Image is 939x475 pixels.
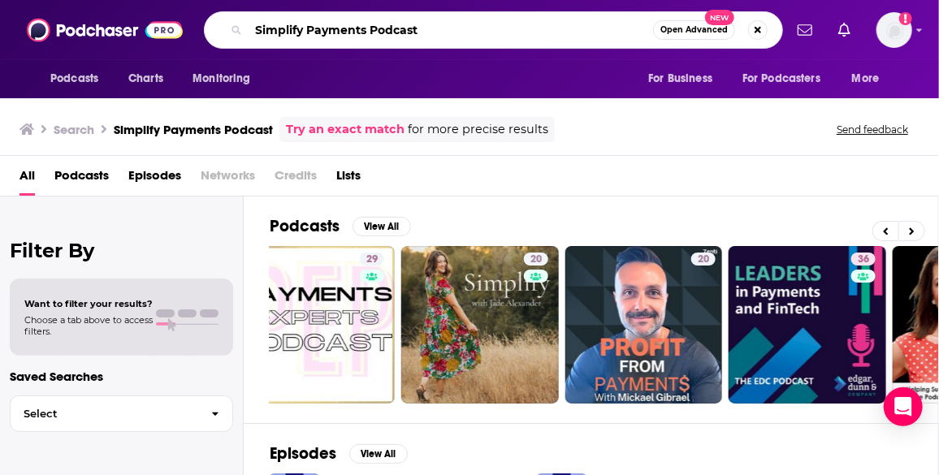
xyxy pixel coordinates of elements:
p: Saved Searches [10,369,233,384]
span: 29 [366,252,378,268]
span: Monitoring [193,67,250,90]
span: New [705,10,734,25]
a: Episodes [128,162,181,196]
a: Show notifications dropdown [832,16,857,44]
div: Search podcasts, credits, & more... [204,11,783,49]
button: open menu [181,63,271,94]
input: Search podcasts, credits, & more... [249,17,653,43]
button: open menu [732,63,844,94]
div: Open Intercom Messenger [884,387,923,426]
img: Podchaser - Follow, Share and Rate Podcasts [27,15,183,45]
span: For Podcasters [742,67,820,90]
a: 20 [691,253,716,266]
span: Want to filter your results? [24,298,153,309]
button: Open AdvancedNew [653,20,735,40]
svg: Add a profile image [899,12,912,25]
a: Charts [118,63,173,94]
a: 29 [238,246,396,404]
a: 20 [565,246,723,404]
span: For Business [648,67,712,90]
button: open menu [39,63,119,94]
span: 20 [530,252,542,268]
button: open menu [841,63,900,94]
h3: Search [54,122,94,137]
a: 36 [851,253,876,266]
button: View All [349,444,408,464]
h2: Episodes [270,443,336,464]
span: Logged in as Shift_2 [876,12,912,48]
a: Try an exact match [286,120,405,139]
a: EpisodesView All [270,443,408,464]
a: Lists [336,162,361,196]
a: All [19,162,35,196]
span: 36 [858,252,869,268]
a: 20 [401,246,559,404]
button: Send feedback [832,123,913,136]
span: for more precise results [408,120,548,139]
h2: Podcasts [270,216,340,236]
h3: Simplify Payments Podcast [114,122,273,137]
img: User Profile [876,12,912,48]
h2: Filter By [10,239,233,262]
span: Select [11,408,198,419]
span: Credits [275,162,317,196]
a: 20 [524,253,548,266]
button: View All [353,217,411,236]
span: 20 [698,252,709,268]
a: Show notifications dropdown [791,16,819,44]
button: Select [10,395,233,432]
button: open menu [637,63,733,94]
a: Podcasts [54,162,109,196]
span: Choose a tab above to access filters. [24,314,153,337]
span: Open Advanced [660,26,728,34]
a: PodcastsView All [270,216,411,236]
a: 36 [729,246,886,404]
a: 29 [360,253,384,266]
span: More [852,67,880,90]
span: Networks [201,162,255,196]
span: Podcasts [50,67,98,90]
button: Show profile menu [876,12,912,48]
span: Charts [128,67,163,90]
